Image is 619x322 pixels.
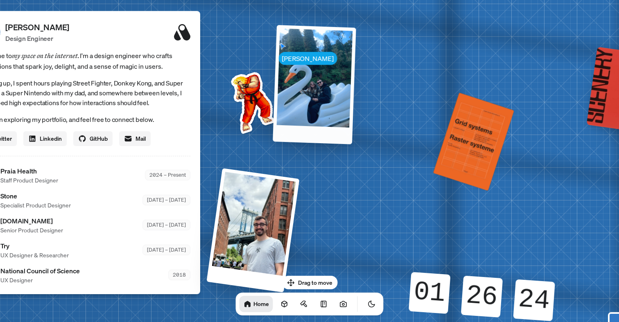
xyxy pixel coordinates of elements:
[0,275,80,284] span: UX Designer
[90,134,108,143] span: GitHub
[0,200,71,209] span: Specialist Product Designer
[40,134,62,143] span: Linkedin
[210,60,292,142] img: Profile example
[253,300,269,308] h1: Home
[0,266,80,275] span: National Council of Science
[0,250,69,259] span: UX Designer & Researcher
[0,216,63,225] span: [DOMAIN_NAME]
[239,296,273,312] a: Home
[145,170,190,180] div: 2024 – Present
[5,33,69,43] p: Design Engineer
[142,195,190,205] div: [DATE] – [DATE]
[136,134,146,143] span: Mail
[0,241,69,250] span: Try
[142,220,190,230] div: [DATE] – [DATE]
[142,245,190,255] div: [DATE] – [DATE]
[0,176,58,184] span: Staff Product Designer
[23,131,67,146] a: Linkedin
[364,296,380,312] button: Toggle Theme
[0,166,58,176] span: Praia Health
[5,21,69,33] p: [PERSON_NAME]
[12,51,80,59] em: my space on the internet.
[0,225,63,234] span: Senior Product Designer
[0,191,71,200] span: Stone
[119,131,151,146] a: Mail
[73,131,113,146] a: GitHub
[168,270,190,280] div: 2018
